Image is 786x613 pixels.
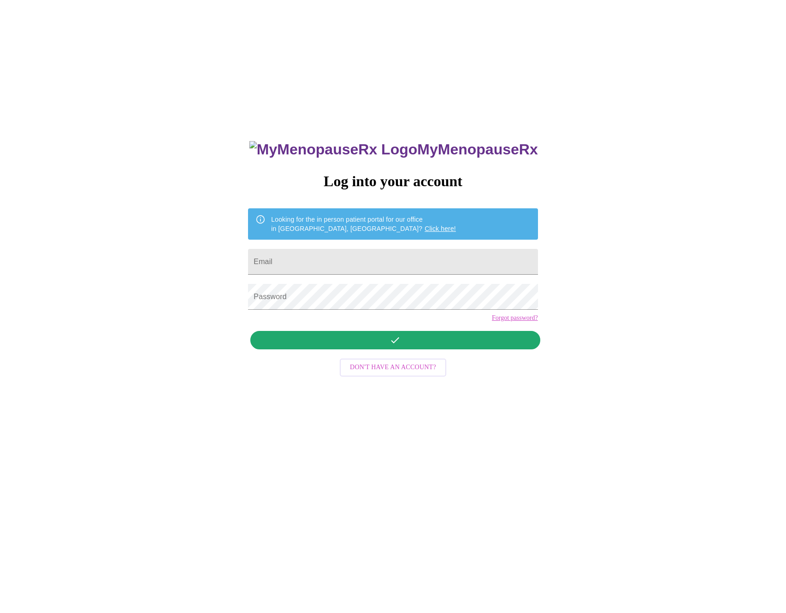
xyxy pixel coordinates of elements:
h3: MyMenopauseRx [249,141,538,158]
img: MyMenopauseRx Logo [249,141,417,158]
button: Don't have an account? [340,359,446,377]
a: Click here! [425,225,456,232]
a: Don't have an account? [337,363,449,371]
span: Don't have an account? [350,362,436,373]
div: Looking for the in person patient portal for our office in [GEOGRAPHIC_DATA], [GEOGRAPHIC_DATA]? [271,211,456,237]
a: Forgot password? [492,314,538,322]
h3: Log into your account [248,173,538,190]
